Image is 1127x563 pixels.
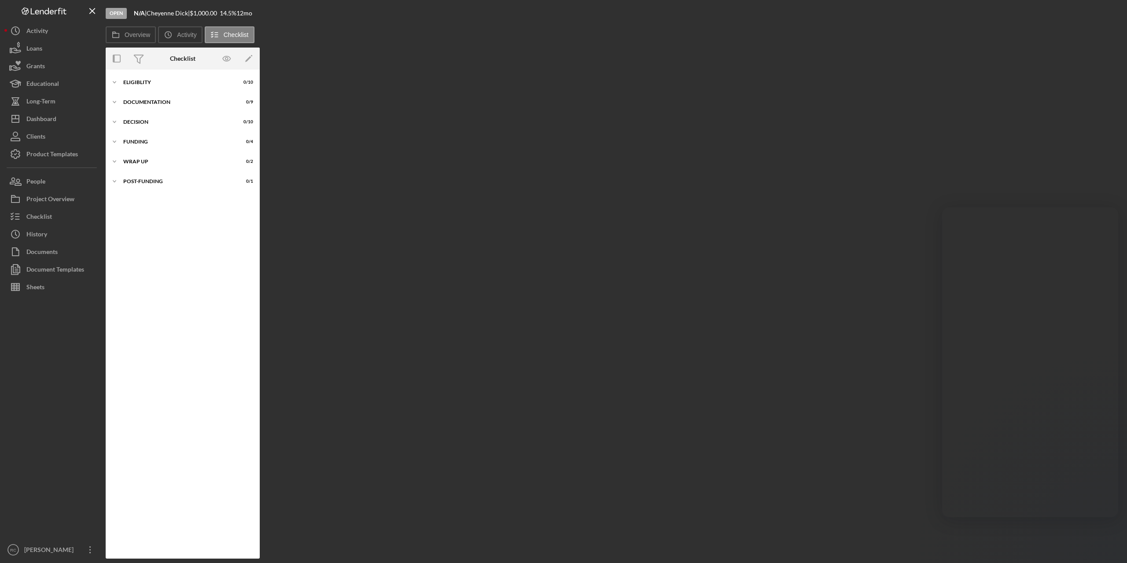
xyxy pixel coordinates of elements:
[158,26,202,43] button: Activity
[26,278,44,298] div: Sheets
[1097,524,1118,545] iframe: Intercom live chat
[4,190,101,208] button: Project Overview
[4,57,101,75] button: Grants
[10,548,16,552] text: RC
[147,10,190,17] div: Cheyenne Dick |
[4,173,101,190] button: People
[26,208,52,228] div: Checklist
[4,40,101,57] button: Loans
[237,80,253,85] div: 0 / 10
[4,128,101,145] button: Clients
[4,75,101,92] button: Educational
[4,541,101,559] button: RC[PERSON_NAME]
[26,75,59,95] div: Educational
[237,119,253,125] div: 0 / 10
[123,179,231,184] div: Post-Funding
[4,278,101,296] button: Sheets
[123,80,231,85] div: Eligiblity
[106,8,127,19] div: Open
[4,92,101,110] button: Long-Term
[220,10,236,17] div: 14.5 %
[22,541,79,561] div: [PERSON_NAME]
[942,207,1118,517] iframe: Intercom live chat
[237,159,253,164] div: 0 / 2
[123,99,231,105] div: Documentation
[237,179,253,184] div: 0 / 1
[26,22,48,42] div: Activity
[26,243,58,263] div: Documents
[106,26,156,43] button: Overview
[4,243,101,261] button: Documents
[4,261,101,278] button: Document Templates
[4,110,101,128] button: Dashboard
[224,31,249,38] label: Checklist
[4,145,101,163] button: Product Templates
[205,26,254,43] button: Checklist
[26,40,42,59] div: Loans
[134,9,145,17] b: N/A
[4,225,101,243] button: History
[26,57,45,77] div: Grants
[26,128,45,147] div: Clients
[190,10,220,17] div: $1,000.00
[237,139,253,144] div: 0 / 4
[237,99,253,105] div: 0 / 9
[236,10,252,17] div: 12 mo
[26,110,56,130] div: Dashboard
[4,22,101,40] button: Activity
[4,208,101,225] button: Checklist
[123,159,231,164] div: Wrap up
[26,145,78,165] div: Product Templates
[170,55,195,62] div: Checklist
[177,31,196,38] label: Activity
[26,261,84,280] div: Document Templates
[134,10,147,17] div: |
[26,225,47,245] div: History
[26,92,55,112] div: Long-Term
[26,173,45,192] div: People
[123,139,231,144] div: Funding
[26,190,74,210] div: Project Overview
[123,119,231,125] div: Decision
[125,31,150,38] label: Overview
